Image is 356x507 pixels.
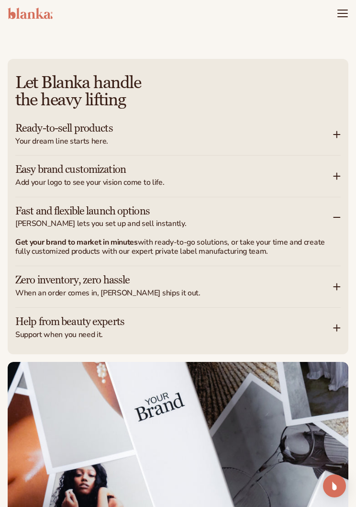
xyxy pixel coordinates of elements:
span: Your dream line starts here. [15,137,333,146]
p: with ready-to-go solutions, or take your time and create fully customized products with our exper... [15,238,329,256]
span: [PERSON_NAME] lets you set up and sell instantly. [15,220,333,228]
h3: Fast and flexible launch options [15,207,304,216]
h3: Easy brand customization [15,165,304,175]
span: Add your logo to see your vision come to life. [15,179,333,187]
img: logo [8,8,53,19]
h3: Help from beauty experts [15,317,304,327]
h3: Ready-to-sell products [15,124,304,134]
span: When an order comes in, [PERSON_NAME] ships it out. [15,289,333,298]
h3: Zero inventory, zero hassle [15,276,304,285]
strong: Get your brand to market in minutes [15,237,138,248]
span: Support when you need it. [15,331,333,339]
div: Open Intercom Messenger [323,474,346,497]
h2: Let Blanka handle the heavy lifting [15,74,341,109]
summary: Menu [337,8,348,19]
